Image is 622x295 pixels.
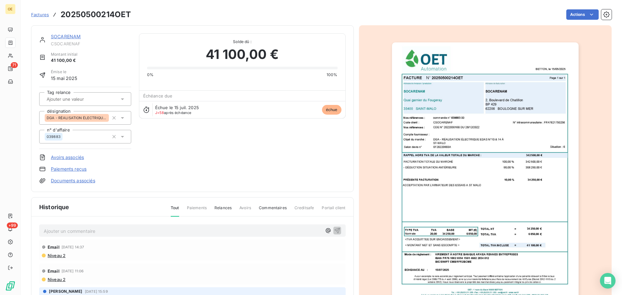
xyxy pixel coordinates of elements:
[147,39,338,45] span: Solde dû :
[155,111,191,115] span: après échéance
[48,268,60,274] span: Email
[47,135,61,139] span: 039883
[187,205,207,216] span: Paiements
[239,205,251,216] span: Avoirs
[5,4,16,14] div: OE
[206,45,279,64] span: 41 100,00 €
[47,277,65,282] span: Niveau 2
[51,69,77,75] span: Émise le
[11,62,18,68] span: 71
[51,41,131,46] span: CSOCARENAF
[31,11,49,18] a: Factures
[51,154,84,161] a: Avoirs associés
[143,93,173,98] span: Échéance due
[51,75,77,82] span: 15 mai 2025
[47,116,107,120] span: DGA - RÉALISATION ÉLECTRIQUE EDAS N°10 & 14 À
[62,245,84,249] span: [DATE] 14:37
[47,253,65,258] span: Niveau 2
[39,203,69,211] span: Historique
[214,205,232,216] span: Relances
[7,222,18,228] span: +99
[51,177,95,184] a: Documents associés
[294,205,314,216] span: Creditsafe
[62,269,84,273] span: [DATE] 11:06
[259,205,287,216] span: Commentaires
[327,72,338,78] span: 100%
[155,105,199,110] span: Échue le 15 juil. 2025
[51,34,81,39] a: SOCARENAM
[48,244,60,250] span: Email
[566,9,599,20] button: Actions
[322,205,345,216] span: Portail client
[61,9,131,20] h3: 20250500214OET
[147,72,154,78] span: 0%
[155,110,164,115] span: J+58
[5,281,16,291] img: Logo LeanPay
[85,289,108,293] span: [DATE] 15:59
[51,166,86,172] a: Paiements reçus
[46,96,111,102] input: Ajouter une valeur
[171,205,179,217] span: Tout
[51,51,77,57] span: Montant initial
[322,105,341,115] span: échue
[31,12,49,17] span: Factures
[51,57,77,64] span: 41 100,00 €
[600,273,616,289] div: Open Intercom Messenger
[49,289,82,294] span: [PERSON_NAME]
